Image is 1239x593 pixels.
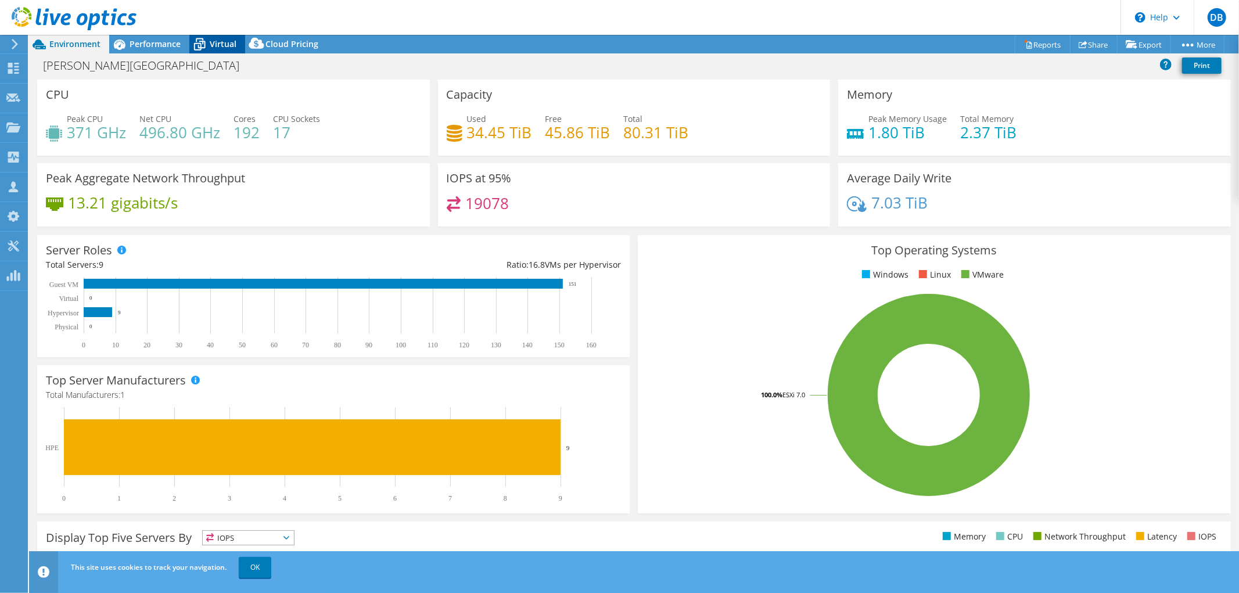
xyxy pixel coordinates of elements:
[46,258,333,271] div: Total Servers:
[1184,530,1216,543] li: IOPS
[871,196,928,209] h4: 7.03 TiB
[89,295,92,301] text: 0
[522,341,533,349] text: 140
[916,268,951,281] li: Linux
[624,113,643,124] span: Total
[117,494,121,502] text: 1
[273,113,320,124] span: CPU Sockets
[139,126,220,139] h4: 496.80 GHz
[529,259,545,270] span: 16.8
[99,259,103,270] span: 9
[958,268,1004,281] li: VMware
[273,126,320,139] h4: 17
[569,281,577,287] text: 151
[120,389,125,400] span: 1
[45,444,59,452] text: HPE
[71,562,227,572] span: This site uses cookies to track your navigation.
[566,444,570,451] text: 9
[59,294,79,303] text: Virtual
[1208,8,1226,27] span: DB
[207,341,214,349] text: 40
[586,341,597,349] text: 160
[1170,35,1224,53] a: More
[847,88,892,101] h3: Memory
[68,196,178,209] h4: 13.21 gigabits/s
[960,113,1014,124] span: Total Memory
[545,126,610,139] h4: 45.86 TiB
[67,126,126,139] h4: 371 GHz
[112,341,119,349] text: 10
[210,38,236,49] span: Virtual
[545,113,562,124] span: Free
[647,244,1222,257] h3: Top Operating Systems
[271,341,278,349] text: 60
[1030,530,1126,543] li: Network Throughput
[234,126,260,139] h4: 192
[868,126,947,139] h4: 1.80 TiB
[1182,57,1222,74] a: Print
[46,389,621,401] h4: Total Manufacturers:
[868,113,947,124] span: Peak Memory Usage
[1135,12,1145,23] svg: \n
[118,310,121,315] text: 9
[338,494,342,502] text: 5
[46,172,245,185] h3: Peak Aggregate Network Throughput
[143,341,150,349] text: 20
[782,390,805,399] tspan: ESXi 7.0
[1015,35,1071,53] a: Reports
[447,88,493,101] h3: Capacity
[239,557,271,578] a: OK
[559,494,562,502] text: 9
[333,258,621,271] div: Ratio: VMs per Hypervisor
[365,341,372,349] text: 90
[38,59,257,72] h1: [PERSON_NAME][GEOGRAPHIC_DATA]
[55,323,78,331] text: Physical
[393,494,397,502] text: 6
[139,113,171,124] span: Net CPU
[228,494,231,502] text: 3
[46,374,186,387] h3: Top Server Manufacturers
[203,531,294,545] span: IOPS
[761,390,782,399] tspan: 100.0%
[1117,35,1171,53] a: Export
[46,244,112,257] h3: Server Roles
[130,38,181,49] span: Performance
[467,113,487,124] span: Used
[624,126,689,139] h4: 80.31 TiB
[302,341,309,349] text: 70
[459,341,469,349] text: 120
[173,494,176,502] text: 2
[67,113,103,124] span: Peak CPU
[48,309,79,317] text: Hypervisor
[467,126,532,139] h4: 34.45 TiB
[554,341,565,349] text: 150
[847,172,951,185] h3: Average Daily Write
[1133,530,1177,543] li: Latency
[1070,35,1118,53] a: Share
[940,530,986,543] li: Memory
[283,494,286,502] text: 4
[49,38,100,49] span: Environment
[175,341,182,349] text: 30
[49,281,78,289] text: Guest VM
[993,530,1023,543] li: CPU
[504,494,507,502] text: 8
[82,341,85,349] text: 0
[62,494,66,502] text: 0
[89,324,92,329] text: 0
[447,172,512,185] h3: IOPS at 95%
[465,197,509,210] h4: 19078
[448,494,452,502] text: 7
[428,341,438,349] text: 110
[960,126,1017,139] h4: 2.37 TiB
[859,268,908,281] li: Windows
[265,38,318,49] span: Cloud Pricing
[239,341,246,349] text: 50
[334,341,341,349] text: 80
[46,88,69,101] h3: CPU
[234,113,256,124] span: Cores
[396,341,406,349] text: 100
[491,341,501,349] text: 130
